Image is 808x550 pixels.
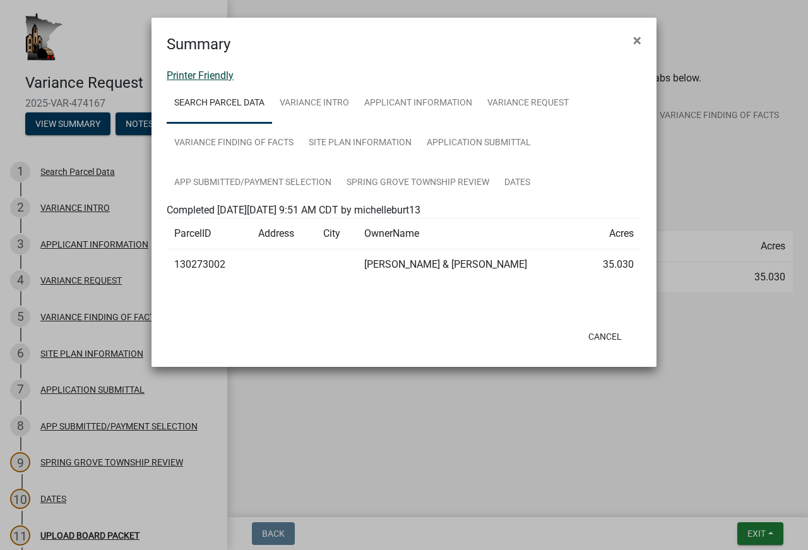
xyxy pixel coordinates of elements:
[167,123,301,164] a: VARIANCE FINDING OF FACTS
[578,325,632,348] button: Cancel
[167,218,251,249] td: ParcelID
[497,163,538,203] a: DATES
[339,163,497,203] a: SPRING GROVE TOWNSHIP REVIEW
[480,83,576,124] a: VARIANCE REQUEST
[357,249,583,280] td: [PERSON_NAME] & [PERSON_NAME]
[167,163,339,203] a: APP SUBMITTED/PAYMENT SELECTION
[167,69,234,81] a: Printer Friendly
[583,218,641,249] td: Acres
[251,218,316,249] td: Address
[167,204,420,216] span: Completed [DATE][DATE] 9:51 AM CDT by michelleburt13
[623,23,651,58] button: Close
[316,218,357,249] td: City
[272,83,357,124] a: VARIANCE INTRO
[357,83,480,124] a: APPLICANT INFORMATION
[633,32,641,49] span: ×
[167,83,272,124] a: Search Parcel Data
[419,123,538,164] a: APPLICATION SUBMITTAL
[167,249,251,280] td: 130273002
[301,123,419,164] a: SITE PLAN INFORMATION
[357,218,583,249] td: OwnerName
[167,33,230,56] h4: Summary
[583,249,641,280] td: 35.030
